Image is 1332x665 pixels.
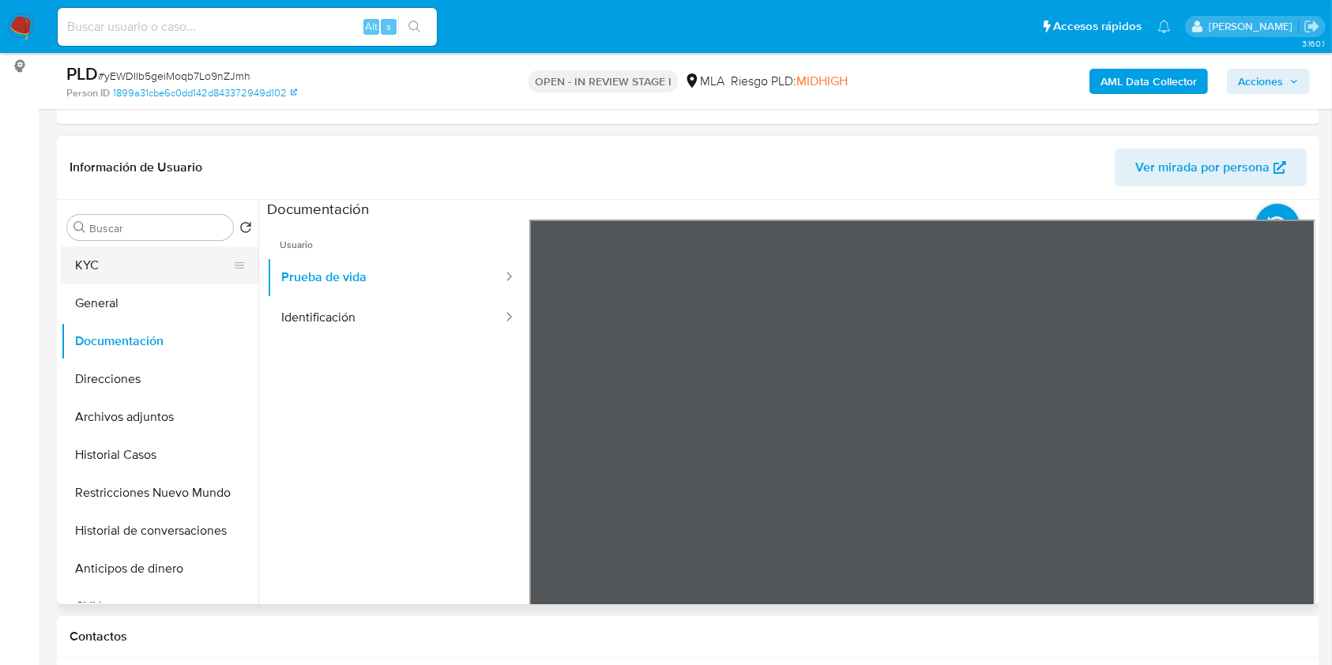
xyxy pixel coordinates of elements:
p: OPEN - IN REVIEW STAGE I [529,70,678,92]
span: Accesos rápidos [1053,18,1142,35]
p: juanbautista.fernandez@mercadolibre.com [1209,19,1298,34]
button: AML Data Collector [1089,69,1208,94]
input: Buscar usuario o caso... [58,17,437,37]
button: Restricciones Nuevo Mundo [61,474,258,512]
h1: Información de Usuario [70,160,202,175]
button: search-icon [398,16,431,38]
span: Ver mirada por persona [1135,148,1270,186]
span: s [386,19,391,34]
b: PLD [66,61,98,86]
button: Historial Casos [61,436,258,474]
span: # yEWDIIb5geiMoqb7Lo9nZJmh [98,68,250,84]
a: Notificaciones [1157,20,1171,33]
button: General [61,284,258,322]
button: Ver mirada por persona [1115,148,1307,186]
button: Direcciones [61,360,258,398]
input: Buscar [89,221,227,235]
a: 1899a31cbe6c0dd142d843372949d102 [113,86,297,100]
button: KYC [61,246,246,284]
button: Documentación [61,322,258,360]
button: Archivos adjuntos [61,398,258,436]
span: 3.160.1 [1302,37,1324,50]
span: Riesgo PLD: [731,73,848,90]
span: Acciones [1238,69,1283,94]
h1: Contactos [70,629,1307,644]
button: Acciones [1227,69,1310,94]
span: Alt [365,19,378,34]
button: Buscar [73,221,86,234]
button: Historial de conversaciones [61,512,258,550]
button: CVU [61,588,258,626]
b: AML Data Collector [1101,69,1197,94]
span: MIDHIGH [796,72,848,90]
button: Anticipos de dinero [61,550,258,588]
b: Person ID [66,86,110,100]
button: Volver al orden por defecto [239,221,252,239]
a: Salir [1304,18,1320,35]
div: MLA [684,73,724,90]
